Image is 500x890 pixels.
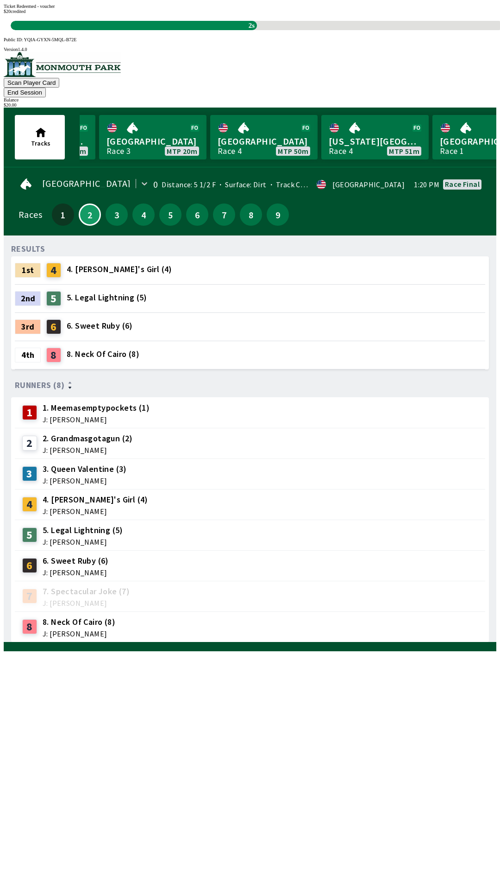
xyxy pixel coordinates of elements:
span: 2. Grandmasgotagun (2) [43,432,133,445]
span: J: [PERSON_NAME] [43,446,133,454]
a: [GEOGRAPHIC_DATA]Race 4MTP 50m [210,115,318,159]
span: J: [PERSON_NAME] [43,538,123,546]
div: 2nd [15,291,41,306]
span: 4. [PERSON_NAME]'s Girl (4) [67,263,172,275]
span: [GEOGRAPHIC_DATA] [218,135,310,147]
div: Version 1.4.0 [4,47,496,52]
div: Runners (8) [15,381,485,390]
button: Tracks [15,115,65,159]
div: RESULTS [11,245,45,253]
div: 6 [22,558,37,573]
div: 4 [22,497,37,512]
button: 8 [240,203,262,226]
div: 2 [22,436,37,451]
button: Scan Player Card [4,78,59,88]
div: Race 3 [106,147,131,155]
div: Balance [4,97,496,102]
button: 1 [52,203,74,226]
span: [GEOGRAPHIC_DATA] [42,180,131,187]
div: 1st [15,263,41,278]
div: Ticket Redeemed - voucher [4,4,496,9]
span: 5. Legal Lightning (5) [67,292,147,304]
span: Surface: Dirt [216,180,267,189]
span: 6. Sweet Ruby (6) [67,320,133,332]
span: $ 20 credited [4,9,25,14]
span: Tracks [31,139,50,147]
span: 8 [242,211,260,218]
span: 9 [269,211,287,218]
div: 5 [46,291,61,306]
div: 8 [46,348,61,362]
div: 4 [46,263,61,278]
div: 7 [22,589,37,604]
div: Race 1 [440,147,464,155]
span: 6 [188,211,206,218]
button: 9 [267,203,289,226]
a: [GEOGRAPHIC_DATA]Race 3MTP 20m [99,115,206,159]
span: 8. Neck Of Cairo (8) [43,616,115,628]
img: venue logo [4,52,121,77]
span: MTP 50m [278,147,308,155]
div: 4th [15,348,41,362]
span: Distance: 5 1/2 F [162,180,216,189]
span: 8. Neck Of Cairo (8) [67,348,139,360]
a: [US_STATE][GEOGRAPHIC_DATA]Race 4MTP 51m [321,115,429,159]
span: 5. Legal Lightning (5) [43,524,123,536]
button: 6 [186,203,208,226]
span: J: [PERSON_NAME] [43,630,115,637]
span: Track Condition: Firm [267,180,348,189]
div: 6 [46,319,61,334]
div: Race final [445,180,480,188]
span: 1. Meemasemptypockets (1) [43,402,150,414]
span: 1:20 PM [414,181,439,188]
button: 2 [79,203,101,226]
button: 3 [106,203,128,226]
span: 7 [215,211,233,218]
span: 4. [PERSON_NAME]'s Girl (4) [43,494,148,506]
span: Runners (8) [15,381,64,389]
div: Race 4 [218,147,242,155]
button: 5 [159,203,181,226]
button: 4 [132,203,155,226]
span: J: [PERSON_NAME] [43,569,109,576]
span: J: [PERSON_NAME] [43,599,130,607]
span: MTP 51m [389,147,419,155]
div: 5 [22,528,37,542]
div: 0 [153,181,158,188]
span: [GEOGRAPHIC_DATA] [106,135,199,147]
div: 3rd [15,319,41,334]
span: YQIA-GYXN-5MQL-B72E [24,37,77,42]
span: 3 [108,211,125,218]
span: [US_STATE][GEOGRAPHIC_DATA] [329,135,421,147]
div: Races [19,211,42,218]
button: 7 [213,203,235,226]
span: J: [PERSON_NAME] [43,477,127,484]
div: [GEOGRAPHIC_DATA] [332,181,405,188]
button: End Session [4,88,46,97]
div: Public ID: [4,37,496,42]
div: $ 20.00 [4,102,496,108]
div: Race 4 [329,147,353,155]
span: 2s [246,19,257,32]
span: 3. Queen Valentine (3) [43,463,127,475]
span: MTP 20m [167,147,197,155]
span: 6. Sweet Ruby (6) [43,555,109,567]
span: J: [PERSON_NAME] [43,508,148,515]
div: 1 [22,405,37,420]
span: 2 [82,212,98,217]
span: J: [PERSON_NAME] [43,416,150,423]
div: 8 [22,619,37,634]
span: 7. Spectacular Joke (7) [43,585,130,598]
span: 4 [135,211,152,218]
span: 1 [54,211,72,218]
div: 3 [22,466,37,481]
span: 5 [162,211,179,218]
